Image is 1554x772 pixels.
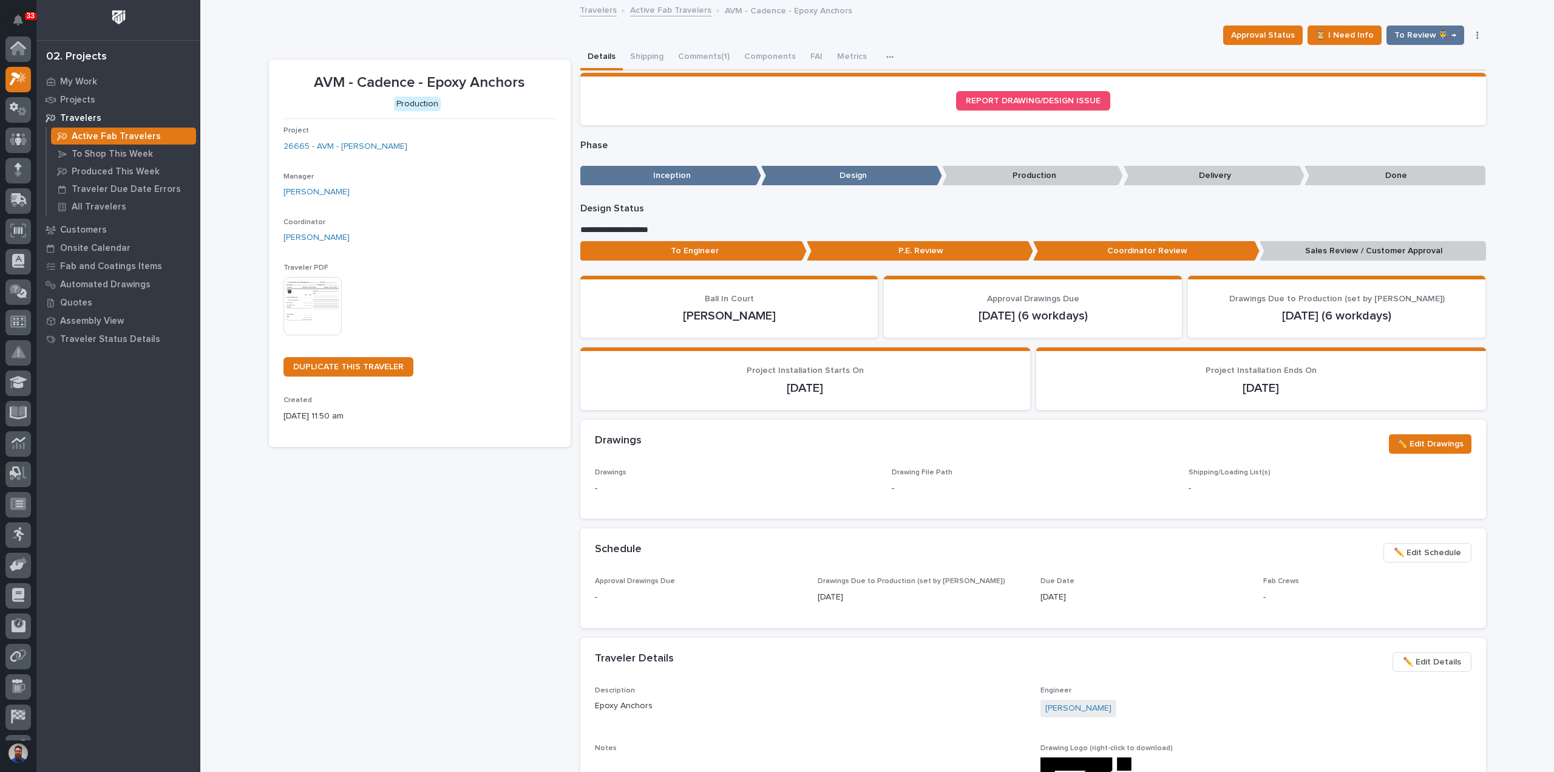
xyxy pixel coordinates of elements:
[942,166,1123,186] p: Production
[595,381,1016,395] p: [DATE]
[803,45,830,70] button: FAI
[47,128,200,145] a: Active Fab Travelers
[1393,652,1471,672] button: ✏️ Edit Details
[705,295,754,303] span: Ball In Court
[595,309,864,323] p: [PERSON_NAME]
[1308,26,1382,45] button: ⏳ I Need Info
[595,543,642,556] h2: Schedule
[72,131,161,142] p: Active Fab Travelers
[47,145,200,162] a: To Shop This Week
[1229,295,1445,303] span: Drawings Due to Production (set by [PERSON_NAME])
[283,397,312,404] span: Created
[595,687,635,694] span: Description
[761,166,942,186] p: Design
[36,257,200,275] a: Fab and Coatings Items
[1223,26,1303,45] button: Approval Status
[595,652,674,666] h2: Traveler Details
[283,140,407,153] a: 26665 - AVM - [PERSON_NAME]
[595,591,803,604] p: -
[747,366,864,375] span: Project Installation Starts On
[898,309,1167,323] p: [DATE] (6 workdays)
[580,166,761,186] p: Inception
[956,91,1110,111] a: REPORT DRAWING/DESIGN ISSUE
[595,434,642,448] h2: Drawings
[5,740,31,766] button: users-avatar
[36,275,200,293] a: Automated Drawings
[1389,434,1471,454] button: ✏️ Edit Drawings
[36,109,200,127] a: Travelers
[27,12,35,20] p: 33
[1040,745,1173,752] span: Drawing Logo (right-click to download)
[623,45,671,70] button: Shipping
[737,45,803,70] button: Components
[36,91,200,109] a: Projects
[36,220,200,239] a: Customers
[293,363,404,371] span: DUPLICATE THIS TRAVELER
[580,45,623,70] button: Details
[595,482,877,495] p: -
[580,2,617,16] a: Travelers
[47,198,200,215] a: All Travelers
[580,203,1486,214] p: Design Status
[725,3,852,16] p: AVM - Cadence - Epoxy Anchors
[1040,591,1249,604] p: [DATE]
[1203,309,1471,323] p: [DATE] (6 workdays)
[580,140,1486,151] p: Phase
[1231,28,1295,43] span: Approval Status
[60,298,92,309] p: Quotes
[283,186,350,199] a: [PERSON_NAME]
[595,745,617,752] span: Notes
[1383,543,1471,562] button: ✏️ Edit Schedule
[595,469,626,476] span: Drawings
[394,97,441,112] div: Production
[892,469,952,476] span: Drawing File Path
[36,239,200,257] a: Onsite Calendar
[283,264,328,272] span: Traveler PDF
[46,50,107,64] div: 02. Projects
[60,334,160,345] p: Traveler Status Details
[595,700,1026,712] p: Epoxy Anchors
[1040,687,1071,694] span: Engineer
[60,243,131,254] p: Onsite Calendar
[60,225,107,236] p: Customers
[1305,166,1485,186] p: Done
[1397,437,1464,451] span: ✏️ Edit Drawings
[1206,366,1317,375] span: Project Installation Ends On
[72,184,181,195] p: Traveler Due Date Errors
[60,279,151,290] p: Automated Drawings
[1315,28,1374,43] span: ⏳ I Need Info
[671,45,737,70] button: Comments (1)
[1394,545,1461,560] span: ✏️ Edit Schedule
[1189,469,1271,476] span: Shipping/Loading List(s)
[830,45,874,70] button: Metrics
[1403,655,1461,669] span: ✏️ Edit Details
[966,97,1101,105] span: REPORT DRAWING/DESIGN ISSUE
[15,15,31,34] div: Notifications33
[60,316,124,327] p: Assembly View
[595,578,675,585] span: Approval Drawings Due
[1124,166,1305,186] p: Delivery
[283,127,309,134] span: Project
[1189,482,1471,495] p: -
[47,163,200,180] a: Produced This Week
[807,241,1033,261] p: P.E. Review
[5,7,31,33] button: Notifications
[1260,241,1486,261] p: Sales Review / Customer Approval
[1386,26,1464,45] button: To Review 👨‍🏭 →
[283,231,350,244] a: [PERSON_NAME]
[818,578,1005,585] span: Drawings Due to Production (set by [PERSON_NAME])
[630,2,711,16] a: Active Fab Travelers
[1263,578,1299,585] span: Fab Crews
[60,77,97,87] p: My Work
[1051,381,1471,395] p: [DATE]
[1045,702,1111,715] a: [PERSON_NAME]
[36,330,200,348] a: Traveler Status Details
[60,261,162,272] p: Fab and Coatings Items
[60,95,95,106] p: Projects
[1394,28,1456,43] span: To Review 👨‍🏭 →
[47,180,200,197] a: Traveler Due Date Errors
[36,72,200,91] a: My Work
[72,166,160,177] p: Produced This Week
[1040,578,1074,585] span: Due Date
[72,202,126,213] p: All Travelers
